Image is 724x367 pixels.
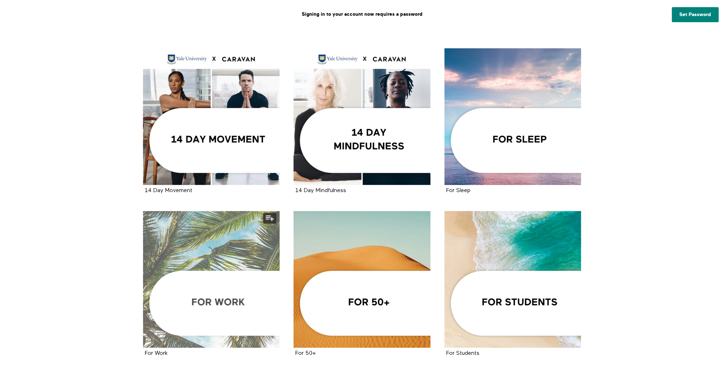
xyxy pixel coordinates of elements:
a: For Work [145,351,168,356]
a: For Sleep [444,48,581,185]
p: Signing in to your account now requires a password [5,5,719,23]
a: 14 Day Movement [143,48,280,185]
button: Add to my list [263,213,276,224]
a: For Work [143,211,280,348]
a: For 50+ [294,211,430,348]
a: For Students [446,351,479,356]
a: Set Password [672,7,719,22]
a: For Students [444,211,581,348]
a: For Sleep [446,188,471,193]
a: 14 Day Mindfulness [295,188,346,193]
a: 14 Day Mindfulness [294,48,430,185]
a: 14 Day Movement [145,188,192,193]
a: For 50+ [295,351,316,356]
